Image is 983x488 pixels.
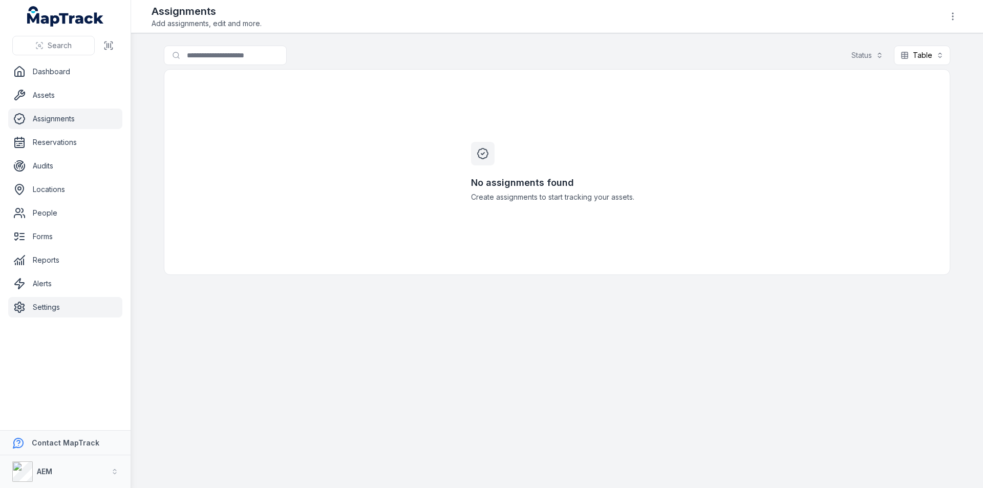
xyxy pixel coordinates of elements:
[8,156,122,176] a: Audits
[894,46,950,65] button: Table
[471,176,643,190] h3: No assignments found
[32,438,99,447] strong: Contact MapTrack
[8,273,122,294] a: Alerts
[8,109,122,129] a: Assignments
[8,179,122,200] a: Locations
[471,192,643,202] span: Create assignments to start tracking your assets.
[8,297,122,317] a: Settings
[8,132,122,153] a: Reservations
[8,203,122,223] a: People
[8,61,122,82] a: Dashboard
[8,250,122,270] a: Reports
[37,467,52,476] strong: AEM
[48,40,72,51] span: Search
[152,18,262,29] span: Add assignments, edit and more.
[8,85,122,105] a: Assets
[845,46,890,65] button: Status
[152,4,262,18] h2: Assignments
[12,36,95,55] button: Search
[8,226,122,247] a: Forms
[27,6,104,27] a: MapTrack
